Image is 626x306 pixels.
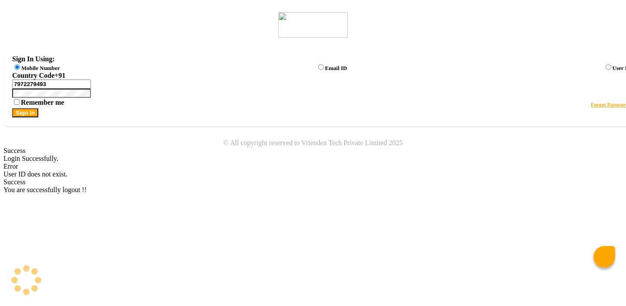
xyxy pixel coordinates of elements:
[12,89,91,98] input: Username
[12,80,91,89] input: Username
[3,155,623,163] div: Login Successfully.
[12,108,38,117] button: Sign In
[12,55,55,63] label: Sign In Using:
[14,99,20,105] input: Remember me
[3,147,623,155] div: Success
[589,271,617,297] iframe: chat widget
[3,178,623,186] div: Success
[278,12,348,38] img: logo1.svg
[21,65,60,71] label: Mobile Number
[3,170,623,178] div: User ID does not exist.
[325,65,347,71] label: Email ID
[3,163,623,170] div: Error
[3,139,623,147] div: © All copyright reserved to Vrienden Tech Private Limited 2025
[12,99,64,106] label: Remember me
[3,186,623,194] div: You are successfully logout !!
